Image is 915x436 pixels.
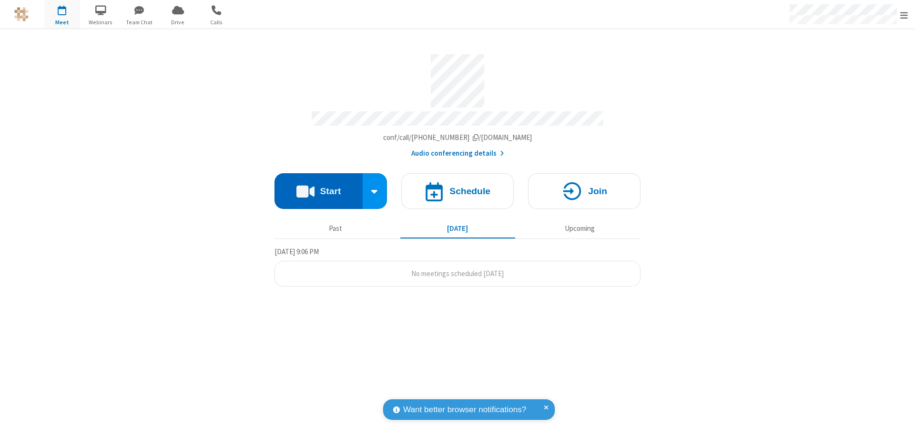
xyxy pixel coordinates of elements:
[401,173,514,209] button: Schedule
[403,404,526,416] span: Want better browser notifications?
[122,18,157,27] span: Team Chat
[449,187,490,196] h4: Schedule
[383,133,532,142] span: Copy my meeting room link
[400,219,515,238] button: [DATE]
[588,187,607,196] h4: Join
[528,173,640,209] button: Join
[199,18,234,27] span: Calls
[274,247,319,256] span: [DATE] 9:06 PM
[383,132,532,143] button: Copy my meeting room linkCopy my meeting room link
[411,269,504,278] span: No meetings scheduled [DATE]
[274,246,640,287] section: Today's Meetings
[363,173,387,209] div: Start conference options
[274,47,640,159] section: Account details
[44,18,80,27] span: Meet
[411,148,504,159] button: Audio conferencing details
[160,18,196,27] span: Drive
[274,173,363,209] button: Start
[83,18,119,27] span: Webinars
[14,7,29,21] img: QA Selenium DO NOT DELETE OR CHANGE
[278,219,393,238] button: Past
[320,187,341,196] h4: Start
[522,219,637,238] button: Upcoming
